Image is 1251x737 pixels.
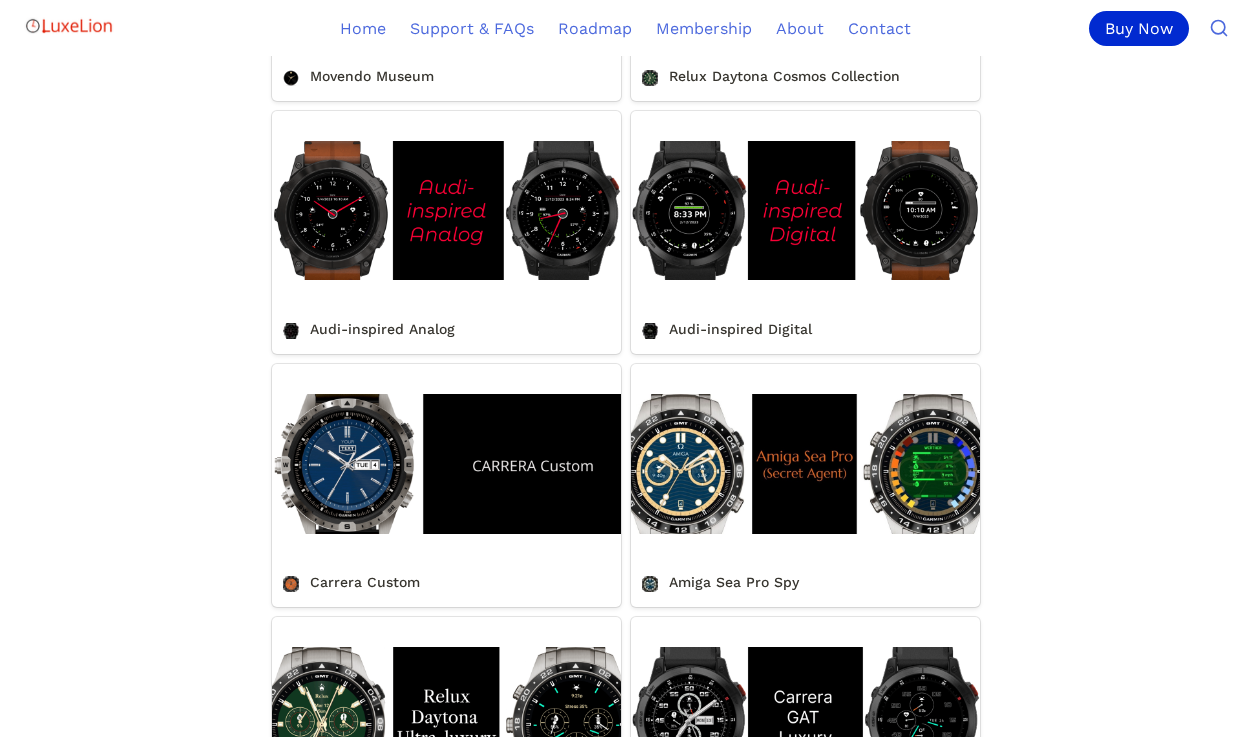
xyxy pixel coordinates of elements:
[272,111,621,354] a: Audi-inspired Analog
[24,6,114,46] img: Logo
[272,364,621,607] a: Carrera Custom
[1089,11,1197,46] a: Buy Now
[1089,11,1189,46] div: Buy Now
[631,111,980,354] a: Audi-inspired Digital
[631,364,980,607] a: Amiga Sea Pro Spy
